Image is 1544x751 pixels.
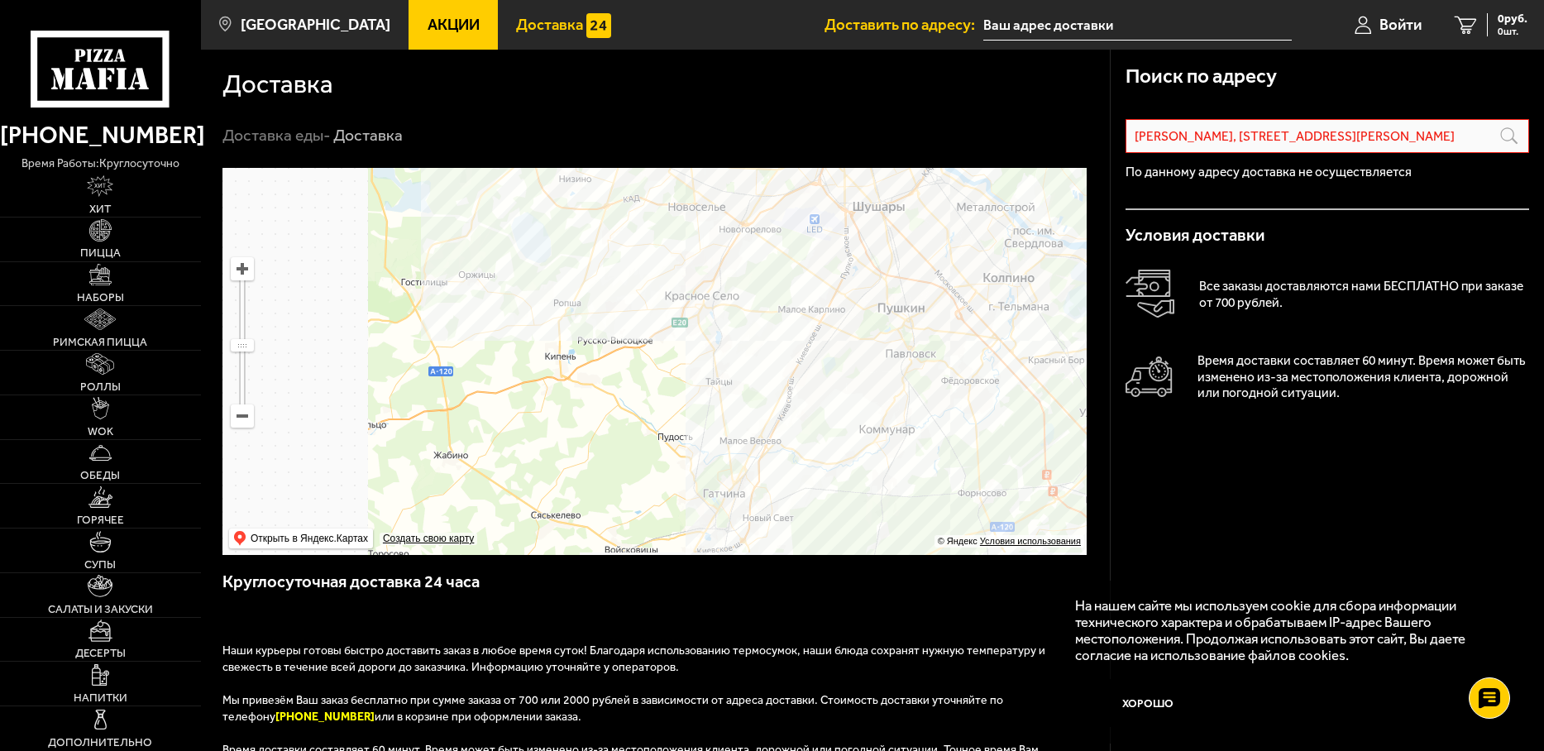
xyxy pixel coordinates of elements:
span: Пицца [80,247,121,259]
span: 0 шт. [1498,26,1527,36]
div: Доставка [333,125,403,146]
img: Автомобиль доставки [1126,356,1173,397]
span: Дополнительно [48,737,152,749]
p: Все заказы доставляются нами БЕСПЛАТНО при заказе от 700 рублей. [1199,278,1529,310]
span: Мы привезём Ваш заказ бесплатно при сумме заказа от 700 или 2000 рублей в зависимости от адреса д... [222,693,1003,724]
a: Создать свою карту [380,533,477,545]
a: Доставка еды- [222,126,331,145]
span: Доставить по адресу: [825,17,983,33]
a: Условия использования [980,536,1081,546]
ymaps: Открыть в Яндекс.Картах [229,529,373,548]
span: Роллы [80,381,121,393]
span: Напитки [74,692,127,704]
ymaps: © Яндекс [938,536,978,546]
p: Время доставки составляет 60 минут. Время может быть изменено из-за местоположения клиента, дорож... [1197,352,1529,400]
span: Супы [84,559,116,571]
span: Салаты и закуски [48,604,153,615]
span: [GEOGRAPHIC_DATA] [241,17,390,33]
span: Римская пицца [53,337,147,348]
p: На нашем сайте мы используем cookie для сбора информации технического характера и обрабатываем IP... [1075,597,1496,664]
span: WOK [88,426,113,438]
span: Обеды [80,470,120,481]
span: Доставка [516,17,583,33]
span: Наборы [77,292,124,304]
span: Горячее [77,514,124,526]
span: Наши курьеры готовы быстро доставить заказ в любое время суток! Благодаря использованию термосумо... [222,643,1045,674]
img: Оплата доставки [1126,270,1174,318]
input: Ваш адрес доставки [983,10,1292,41]
span: 0 руб. [1498,13,1527,25]
button: Хорошо [1075,679,1220,727]
ymaps: Открыть в Яндекс.Картах [251,529,368,548]
h1: Доставка [222,71,333,97]
span: Десерты [75,648,126,659]
b: [PHONE_NUMBER] [275,710,375,724]
h3: Круглосуточная доставка 24 часа [222,570,1088,610]
p: По данному адресу доставка не осуществляется [1126,165,1528,179]
input: Введите название улицы [1126,119,1528,153]
span: Хит [89,203,111,215]
h3: Условия доставки [1126,227,1528,243]
img: 15daf4d41897b9f0e9f617042186c801.svg [586,13,610,37]
span: Акции [428,17,480,33]
h3: Поиск по адресу [1126,66,1277,86]
span: Войти [1379,17,1422,33]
